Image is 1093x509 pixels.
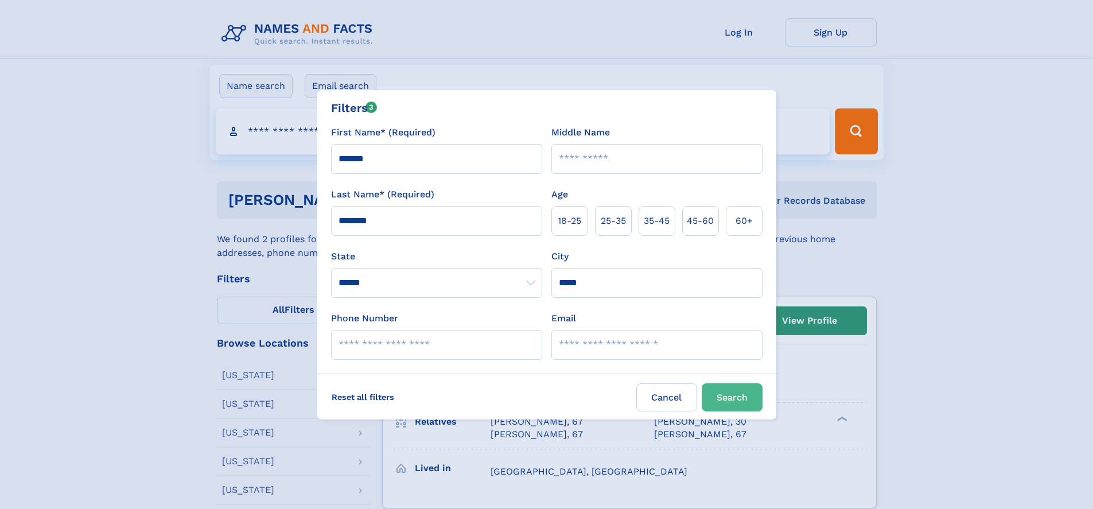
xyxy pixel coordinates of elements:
span: 25‑35 [601,214,626,228]
label: Middle Name [551,126,610,139]
span: 60+ [736,214,753,228]
span: 18‑25 [558,214,581,228]
span: 35‑45 [644,214,670,228]
label: First Name* (Required) [331,126,435,139]
div: Filters [331,99,378,116]
label: City [551,250,569,263]
label: Cancel [636,383,697,411]
label: Last Name* (Required) [331,188,434,201]
label: Phone Number [331,312,398,325]
label: Reset all filters [324,383,402,411]
span: 45‑60 [687,214,714,228]
label: Email [551,312,576,325]
label: Age [551,188,568,201]
button: Search [702,383,763,411]
label: State [331,250,542,263]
